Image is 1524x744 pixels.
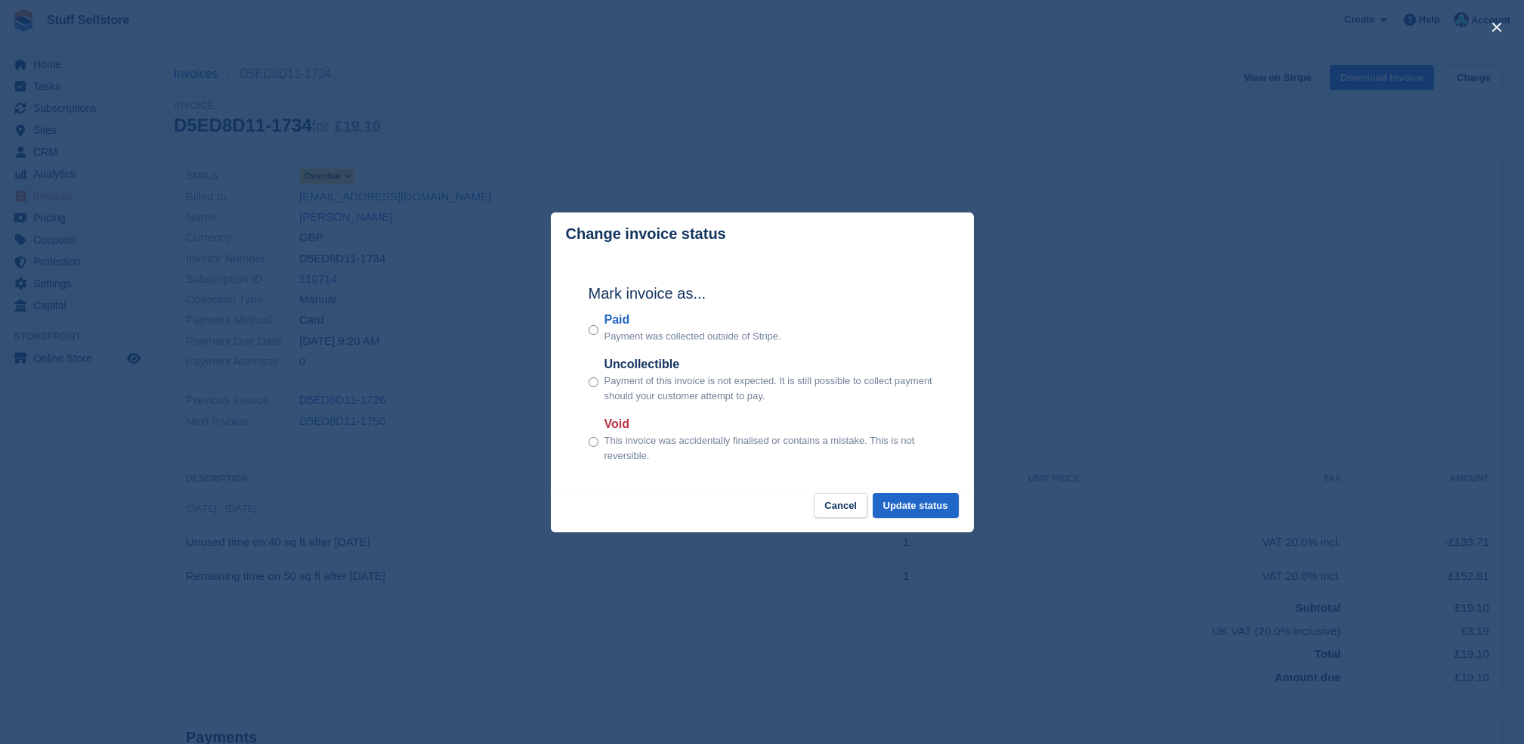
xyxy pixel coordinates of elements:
[589,282,936,305] h2: Mark invoice as...
[814,493,867,518] button: Cancel
[604,329,781,344] p: Payment was collected outside of Stripe.
[604,433,936,463] p: This invoice was accidentally finalised or contains a mistake. This is not reversible.
[566,225,726,243] p: Change invoice status
[873,493,959,518] button: Update status
[1485,15,1509,39] button: close
[604,355,936,374] label: Uncollectible
[604,311,781,329] label: Paid
[604,374,936,403] p: Payment of this invoice is not expected. It is still possible to collect payment should your cust...
[604,415,936,433] label: Void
